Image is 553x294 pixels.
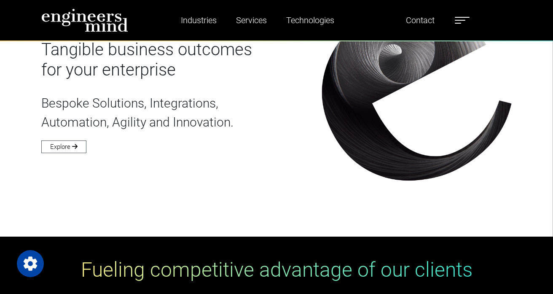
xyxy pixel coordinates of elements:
a: Services [233,11,270,30]
a: Explore [41,140,86,153]
p: Bespoke Solutions, Integrations, Automation, Agility and Innovation. [41,94,311,132]
a: Industries [177,11,220,30]
h3: Tangible business outcomes for your enterprise [41,40,311,80]
a: Technologies [283,11,338,30]
h1: Fueling competitive advantage of our clients [81,258,472,282]
a: Contact [403,11,438,30]
img: logo [41,8,128,32]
